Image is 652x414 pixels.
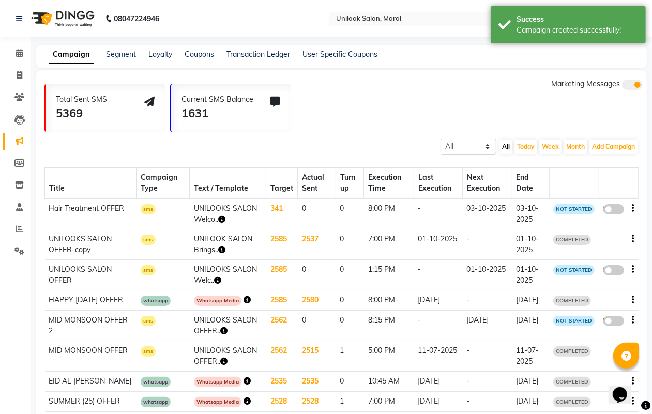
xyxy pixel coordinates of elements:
span: sms [141,235,156,245]
td: - [463,392,512,412]
button: All [499,140,512,154]
span: COMPLETED [553,235,591,245]
td: 2562 [266,311,298,341]
span: COMPLETED [553,377,591,387]
td: 03-10-2025 [463,198,512,229]
button: Week [539,140,562,154]
div: Current SMS Balance [181,94,253,105]
th: Last Execution [414,168,462,199]
a: User Specific Coupons [302,50,377,59]
td: 2537 [298,229,336,260]
td: 8:00 PM [364,198,414,229]
td: 01-10-2025 [414,229,462,260]
td: UNILOOK SALON Brings.. [190,229,266,260]
td: 0 [298,260,336,290]
th: End Date [512,168,549,199]
td: UNILOOKS SALON OFFER-copy [45,229,137,260]
span: sms [141,346,156,357]
b: 08047224946 [114,4,159,33]
td: 1 [336,392,363,412]
div: Total Sent SMS [56,94,107,105]
td: 5:00 PM [364,341,414,372]
div: Campaign created successfully! [517,25,638,36]
td: 2585 [266,260,298,290]
button: Add Campaign [589,140,638,154]
td: Hair Treatment OFFER [45,198,137,229]
th: Title [45,168,137,199]
label: false [603,265,624,275]
span: Whatsapp Media [194,296,241,306]
td: [DATE] [512,392,549,412]
td: 2585 [266,290,298,311]
a: Loyalty [148,50,172,59]
span: NOT STARTED [553,316,595,326]
th: Actual Sent [298,168,336,199]
label: false [603,316,624,326]
td: 2535 [298,372,336,392]
td: - [463,290,512,311]
td: [DATE] [414,372,462,392]
td: MID MONSOON OFFER [45,341,137,372]
td: [DATE] [463,311,512,341]
th: Campaign Type [137,168,190,199]
a: Segment [106,50,136,59]
td: 7:00 PM [364,229,414,260]
td: UNILOOKS SALON Welco.. [190,198,266,229]
span: COMPLETED [553,397,591,407]
td: 0 [336,198,363,229]
td: HAPPY [DATE] OFFER [45,290,137,311]
span: sms [141,316,156,326]
td: 01-10-2025 [512,260,549,290]
th: Next Execution [463,168,512,199]
td: EID AL [PERSON_NAME] [45,372,137,392]
td: 0 [298,311,336,341]
td: 01-10-2025 [512,229,549,260]
th: Execution Time [364,168,414,199]
td: [DATE] [414,290,462,311]
span: sms [141,204,156,214]
td: 0 [298,198,336,229]
td: 2528 [298,392,336,412]
td: 0 [336,372,363,392]
td: 10:45 AM [364,372,414,392]
a: Coupons [185,50,214,59]
a: Transaction Ledger [226,50,290,59]
span: NOT STARTED [553,265,595,275]
th: Turn up [336,168,363,199]
td: 8:15 PM [364,311,414,341]
td: 2585 [266,229,298,260]
td: 11-07-2025 [414,341,462,372]
td: 0 [336,229,363,260]
span: Marketing Messages [551,79,620,88]
span: Whatsapp Media [194,397,241,407]
td: 11-07-2025 [512,341,549,372]
td: - [414,311,462,341]
td: - [463,341,512,372]
iframe: chat widget [609,373,642,404]
td: 0 [336,260,363,290]
td: [DATE] [512,311,549,341]
td: [DATE] [512,290,549,311]
button: Today [514,140,537,154]
div: 1631 [181,105,253,122]
td: MID MONSOON OFFER 2 [45,311,137,341]
td: 2580 [298,290,336,311]
div: 5369 [56,105,107,122]
td: UNILOOKS SALON OFFER [45,260,137,290]
td: 03-10-2025 [512,198,549,229]
td: - [463,372,512,392]
th: Target [266,168,298,199]
span: COMPLETED [553,346,591,357]
td: 2515 [298,341,336,372]
td: 7:00 PM [364,392,414,412]
td: - [414,260,462,290]
td: UNILOOKS SALON Welc.. [190,260,266,290]
td: [DATE] [414,392,462,412]
td: 8:00 PM [364,290,414,311]
span: whatsapp [141,377,171,387]
td: 341 [266,198,298,229]
span: sms [141,265,156,275]
span: NOT STARTED [553,204,595,214]
td: 1:15 PM [364,260,414,290]
td: 2535 [266,372,298,392]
